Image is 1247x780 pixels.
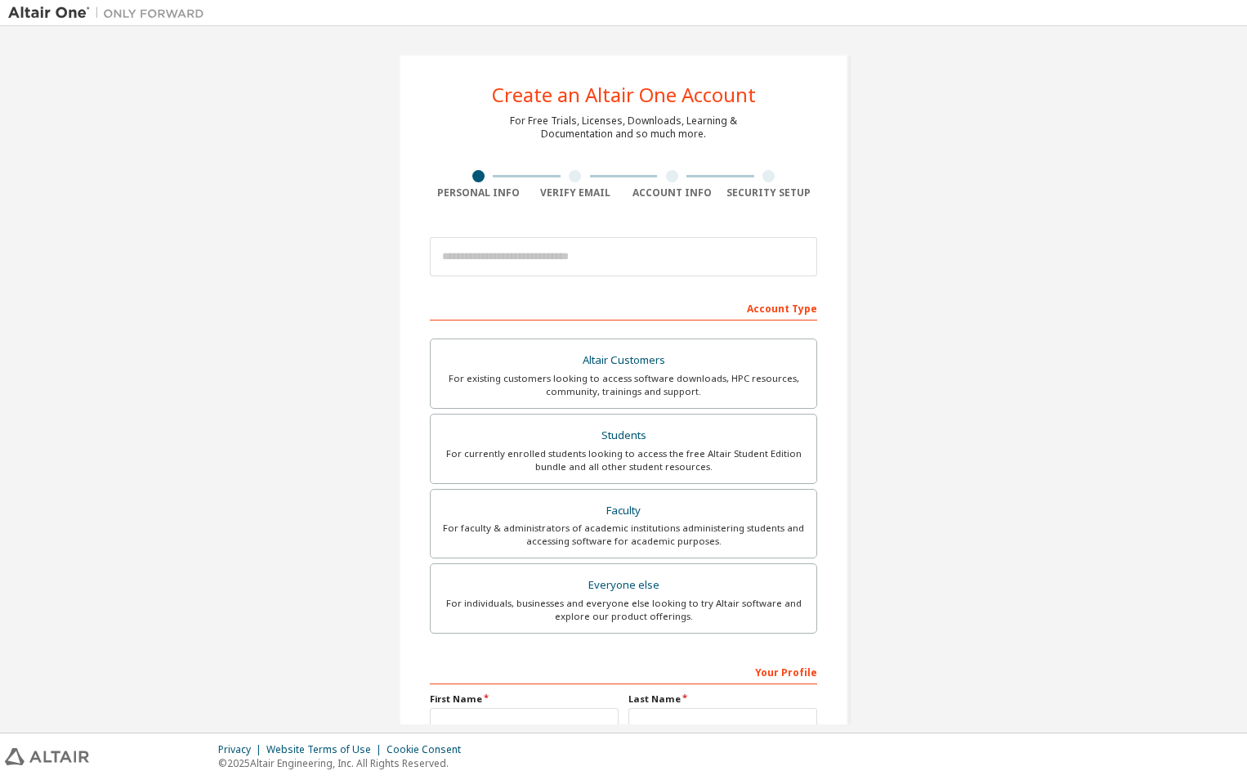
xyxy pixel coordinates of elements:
[440,424,807,447] div: Students
[628,693,817,706] label: Last Name
[8,5,212,21] img: Altair One
[492,85,756,105] div: Create an Altair One Account
[721,186,818,199] div: Security Setup
[440,522,807,548] div: For faculty & administrators of academic institutions administering students and accessing softwa...
[430,294,817,321] div: Account Type
[218,756,471,770] p: © 2025 Altair Engineering, Inc. All Rights Reserved.
[440,574,807,597] div: Everyone else
[430,658,817,684] div: Your Profile
[5,748,89,765] img: altair_logo.svg
[440,447,807,473] div: For currently enrolled students looking to access the free Altair Student Edition bundle and all ...
[623,186,721,199] div: Account Info
[266,743,387,756] div: Website Terms of Use
[430,693,619,706] label: First Name
[527,186,624,199] div: Verify Email
[387,743,471,756] div: Cookie Consent
[510,114,737,141] div: For Free Trials, Licenses, Downloads, Learning & Documentation and so much more.
[440,349,807,372] div: Altair Customers
[440,500,807,522] div: Faculty
[218,743,266,756] div: Privacy
[440,597,807,623] div: For individuals, businesses and everyone else looking to try Altair software and explore our prod...
[430,186,527,199] div: Personal Info
[440,372,807,398] div: For existing customers looking to access software downloads, HPC resources, community, trainings ...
